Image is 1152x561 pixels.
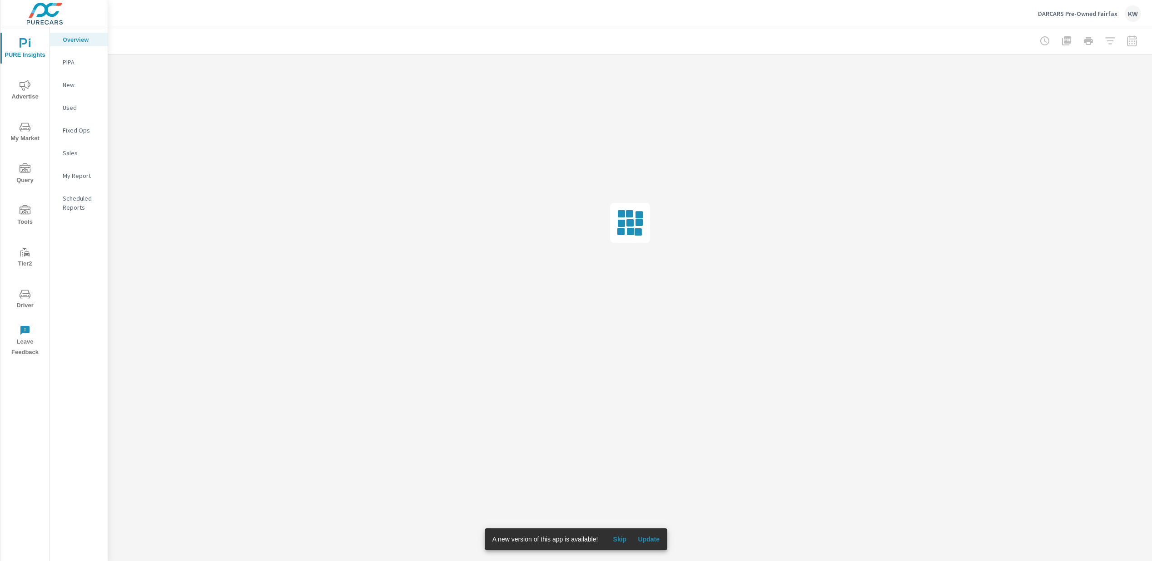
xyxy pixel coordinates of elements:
[50,33,108,46] div: Overview
[3,325,47,358] span: Leave Feedback
[50,192,108,214] div: Scheduled Reports
[50,146,108,160] div: Sales
[50,101,108,114] div: Used
[63,35,100,44] p: Overview
[63,58,100,67] p: PIPA
[63,126,100,135] p: Fixed Ops
[63,171,100,180] p: My Report
[3,247,47,269] span: Tier2
[638,535,660,543] span: Update
[3,289,47,311] span: Driver
[3,80,47,102] span: Advertise
[492,536,598,543] span: A new version of this app is available!
[1038,10,1117,18] p: DARCARS Pre-Owned Fairfax
[63,103,100,112] p: Used
[50,78,108,92] div: New
[1125,5,1141,22] div: KW
[3,38,47,60] span: PURE Insights
[605,532,634,546] button: Skip
[3,205,47,227] span: Tools
[50,55,108,69] div: PIPA
[63,80,100,89] p: New
[609,535,631,543] span: Skip
[50,123,108,137] div: Fixed Ops
[3,163,47,186] span: Query
[3,122,47,144] span: My Market
[50,169,108,182] div: My Report
[63,194,100,212] p: Scheduled Reports
[0,27,50,361] div: nav menu
[63,148,100,157] p: Sales
[634,532,663,546] button: Update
